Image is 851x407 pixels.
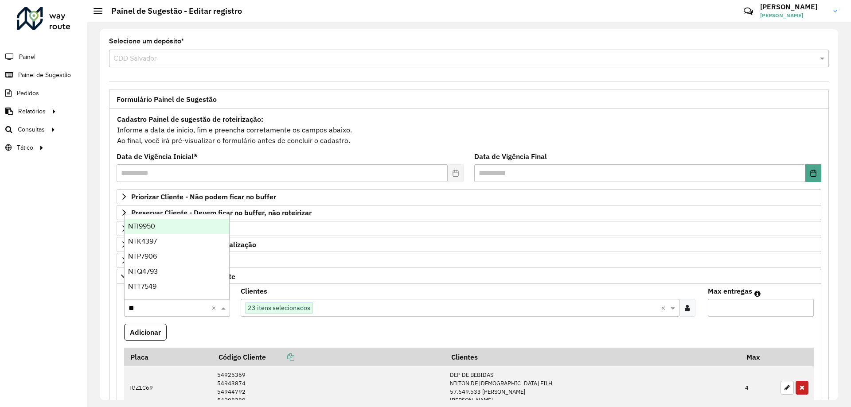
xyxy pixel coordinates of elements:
[17,89,39,98] span: Pedidos
[708,286,752,296] label: Max entregas
[445,348,740,366] th: Clientes
[124,348,213,366] th: Placa
[246,302,312,313] span: 23 itens selecionados
[18,70,71,80] span: Painel de Sugestão
[128,237,157,245] span: NTK4397
[124,324,167,341] button: Adicionar
[241,286,267,296] label: Clientes
[474,151,547,162] label: Data de Vigência Final
[19,52,35,62] span: Painel
[18,107,46,116] span: Relatórios
[124,214,230,299] ng-dropdown-panel: Options list
[754,290,761,297] em: Máximo de clientes que serão colocados na mesma rota com os clientes informados
[661,302,668,313] span: Clear all
[109,36,184,47] label: Selecione um depósito
[131,209,312,216] span: Preservar Cliente - Devem ficar no buffer, não roteirizar
[102,6,242,16] h2: Painel de Sugestão - Editar registro
[128,252,157,260] span: NTP7906
[117,253,821,268] a: Cliente Retira
[128,267,158,275] span: NTQ4793
[760,12,827,19] span: [PERSON_NAME]
[741,348,776,366] th: Max
[117,113,821,146] div: Informe a data de inicio, fim e preencha corretamente os campos abaixo. Ao final, você irá pré-vi...
[805,164,821,182] button: Choose Date
[211,302,219,313] span: Clear all
[128,283,156,290] span: NTT7549
[117,115,263,124] strong: Cadastro Painel de sugestão de roteirização:
[760,3,827,11] h3: [PERSON_NAME]
[18,125,45,134] span: Consultas
[213,348,445,366] th: Código Cliente
[117,189,821,204] a: Priorizar Cliente - Não podem ficar no buffer
[739,2,758,21] a: Contato Rápido
[131,193,276,200] span: Priorizar Cliente - Não podem ficar no buffer
[128,222,155,230] span: NTI9950
[17,143,33,152] span: Tático
[117,96,217,103] span: Formulário Painel de Sugestão
[117,221,821,236] a: Cliente para Recarga
[117,269,821,284] a: Mapas Sugeridos: Placa-Cliente
[266,353,294,361] a: Copiar
[117,205,821,220] a: Preservar Cliente - Devem ficar no buffer, não roteirizar
[117,151,198,162] label: Data de Vigência Inicial
[117,237,821,252] a: Cliente para Multi-CDD/Internalização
